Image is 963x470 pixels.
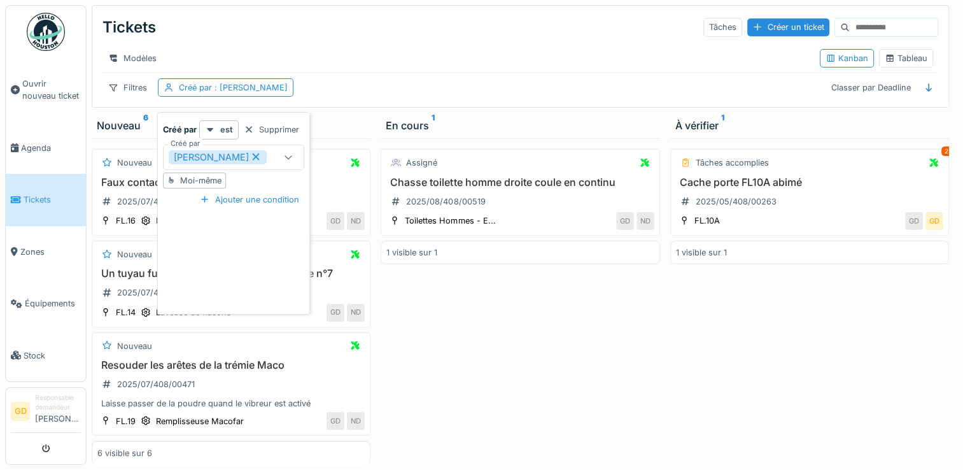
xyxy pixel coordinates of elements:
div: FL.19 [116,415,136,427]
div: 2 [941,146,952,156]
div: Tableau [885,52,927,64]
div: Classer par Deadline [826,78,917,97]
div: Tâches accomplies [696,157,769,169]
span: Ouvrir nouveau ticket [22,78,81,102]
div: GD [327,304,344,322]
label: Créé par [168,138,202,149]
div: Ajouter une condition [195,191,304,208]
h3: Cache porte FL10A abimé [676,176,943,189]
div: ND [636,212,654,230]
div: ND [347,212,365,230]
h3: Un tuyau fuite au niveau de la tête de lavage n°7 [97,267,365,280]
div: Tickets [102,11,156,44]
div: Créé par [179,82,288,94]
div: Laisse passer de la poudre quand le vibreur est activé [97,397,365,409]
div: 2025/05/408/00263 [696,196,777,208]
div: GD [905,212,923,230]
div: Nouveau [117,248,152,260]
div: ND [347,304,365,322]
strong: est [220,124,233,136]
h3: Chasse toilette homme droite coule en continu [386,176,654,189]
div: GD [327,412,344,430]
sup: 6 [143,118,148,133]
div: Créer un ticket [747,18,829,36]
strong: Créé par [163,124,197,136]
li: [PERSON_NAME] [35,393,81,430]
div: 2025/07/408/00471 [117,378,195,390]
div: Assigné [406,157,437,169]
div: 2025/08/408/00519 [406,196,485,208]
div: GD [327,212,344,230]
div: Nouveau [97,118,365,133]
div: Filtres [102,78,153,97]
span: Tickets [24,194,81,206]
div: Responsable demandeur [35,393,81,413]
div: FL.10A [694,215,720,227]
sup: 1 [721,118,724,133]
li: GD [11,402,30,421]
img: Badge_color-CXgf-gQk.svg [27,13,65,51]
sup: 1 [432,118,435,133]
div: GD [616,212,634,230]
div: GD [925,212,943,230]
div: À vérifier [675,118,944,133]
div: Nouveau [117,340,152,352]
div: Supprimer [239,121,304,138]
div: 6 visible sur 6 [97,447,152,459]
span: : [PERSON_NAME] [212,83,288,92]
span: Agenda [21,142,81,154]
div: Moi-même [180,174,221,187]
h3: Faux contact lors du montage du bicône [97,176,365,189]
div: Remplisseuse Macofar [156,415,244,427]
div: FL.14 [116,306,136,318]
div: 2025/07/408/00468 [117,287,197,299]
div: Kanban [826,52,868,64]
div: Mélangeur Ferrari [156,215,225,227]
span: Stock [24,350,81,362]
h3: Resouder les arêtes de la trémie Maco [97,359,365,371]
div: 2025/07/408/00460 [117,196,197,208]
div: En cours [386,118,654,133]
div: Modèles [102,49,162,68]
div: Tâches [703,18,742,36]
div: 1 visible sur 1 [386,246,437,259]
span: Zones [20,246,81,258]
div: 1 visible sur 1 [676,246,727,259]
div: Toilettes Hommes - E... [405,215,495,227]
span: Équipements [25,297,81,310]
div: FL.16 [116,215,136,227]
div: ND [347,412,365,430]
div: Nouveau [117,157,152,169]
div: Laveuse de flacons [156,306,231,318]
div: [PERSON_NAME] [169,150,267,164]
